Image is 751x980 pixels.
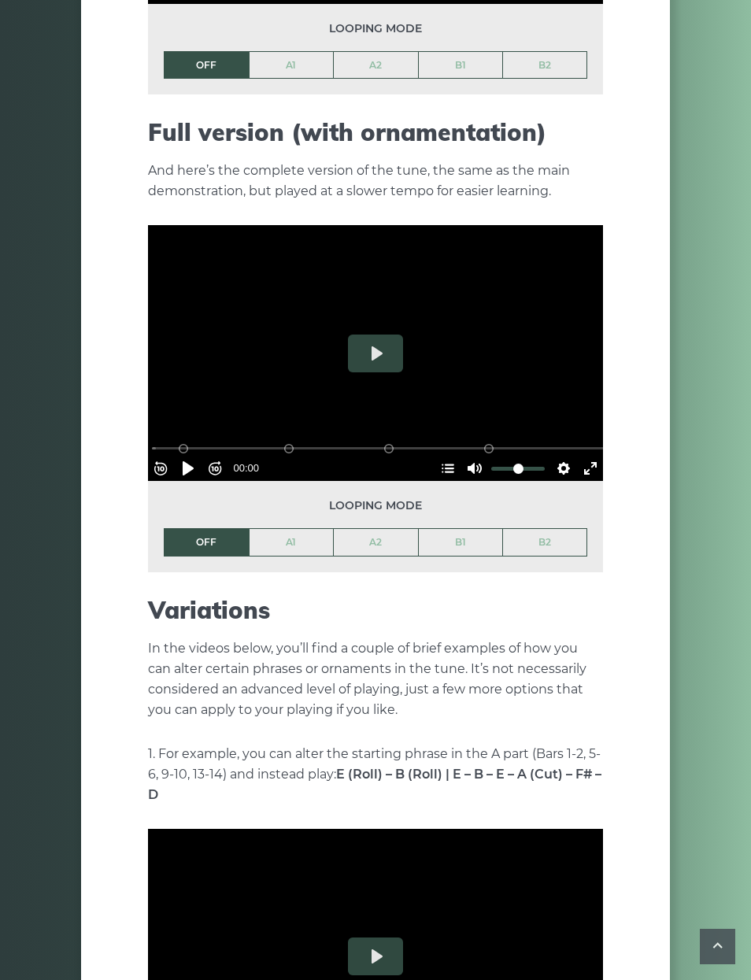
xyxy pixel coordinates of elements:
[250,52,334,79] a: A1
[503,52,586,79] a: B2
[148,767,601,802] strong: E (Roll) – B (Roll) | E – B – E – A (Cut) – F# – D
[164,20,587,38] span: Looping mode
[164,497,587,515] span: Looping mode
[148,638,603,720] p: In the videos below, you’ll find a couple of brief examples of how you can alter certain phrases ...
[148,596,603,624] h2: Variations
[334,52,418,79] a: A2
[419,529,503,556] a: B1
[419,52,503,79] a: B1
[334,529,418,556] a: A2
[250,529,334,556] a: A1
[148,161,603,202] p: And here’s the complete version of the tune, the same as the main demonstration, but played at a ...
[503,529,586,556] a: B2
[148,744,603,805] p: 1. For example, you can alter the starting phrase in the A part (Bars 1-2, 5-6, 9-10, 13-14) and ...
[148,118,603,146] h2: Full version (with ornamentation)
